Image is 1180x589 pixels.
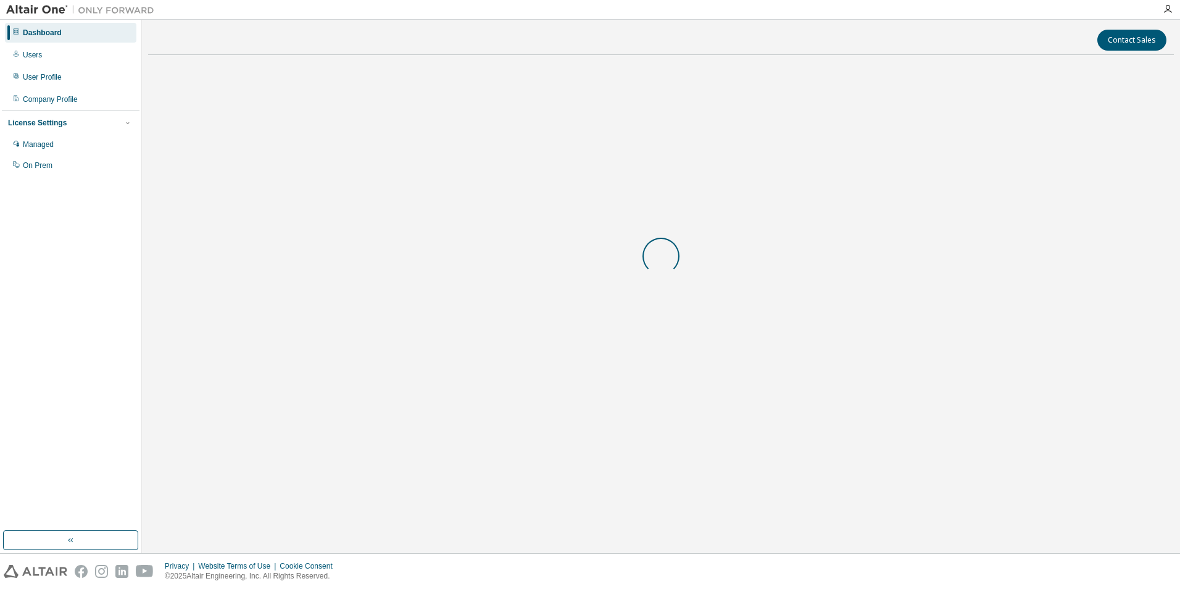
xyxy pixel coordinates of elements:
[115,565,128,578] img: linkedin.svg
[280,561,339,571] div: Cookie Consent
[1097,30,1166,51] button: Contact Sales
[198,561,280,571] div: Website Terms of Use
[165,571,340,582] p: © 2025 Altair Engineering, Inc. All Rights Reserved.
[136,565,154,578] img: youtube.svg
[23,94,78,104] div: Company Profile
[23,161,52,170] div: On Prem
[4,565,67,578] img: altair_logo.svg
[23,28,62,38] div: Dashboard
[23,140,54,149] div: Managed
[23,72,62,82] div: User Profile
[23,50,42,60] div: Users
[95,565,108,578] img: instagram.svg
[6,4,160,16] img: Altair One
[165,561,198,571] div: Privacy
[75,565,88,578] img: facebook.svg
[8,118,67,128] div: License Settings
